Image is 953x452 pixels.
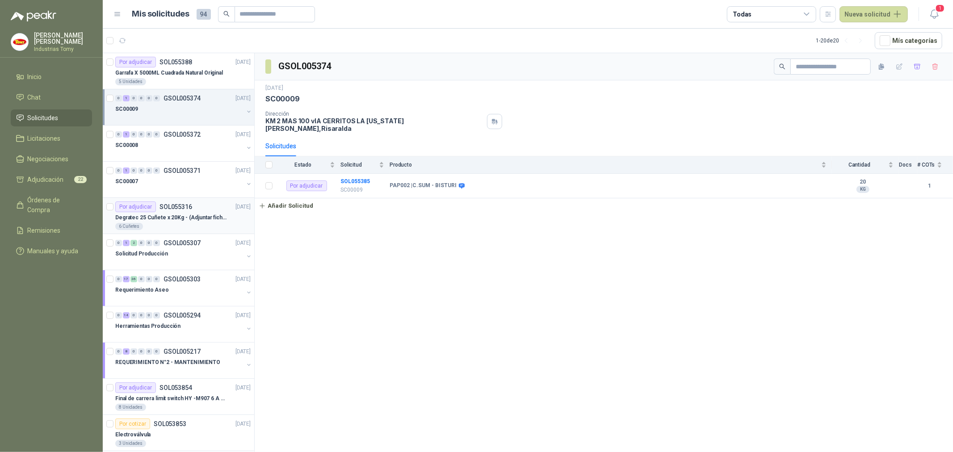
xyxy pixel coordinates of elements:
div: 2 [130,240,137,246]
p: Herramientas Producción [115,322,181,331]
p: [DATE] [235,203,251,211]
div: 3 Unidades [115,440,146,447]
span: Estado [278,162,328,168]
div: 1 [123,240,130,246]
a: Por adjudicarSOL055388[DATE] Garrafa X 5000ML Cuadrada Natural Original5 Unidades [103,53,254,89]
div: 0 [153,312,160,318]
div: 0 [146,167,152,174]
div: 0 [130,167,137,174]
p: SC00007 [115,177,138,186]
p: [DATE] [235,420,251,428]
div: 1 [123,95,130,101]
div: Por adjudicar [115,382,156,393]
span: Adjudicación [28,175,64,184]
a: 0 8 0 0 0 0 GSOL005217[DATE] REQUERIMIENTO N°2 - MANTENIMIENTO [115,346,252,375]
div: 0 [138,348,145,355]
div: 0 [138,240,145,246]
div: 0 [115,240,122,246]
p: [DATE] [235,347,251,356]
th: Estado [278,156,340,174]
div: 0 [130,348,137,355]
div: 0 [138,131,145,138]
p: KM 2 MAS 100 vIA CERRITOS LA [US_STATE] [PERSON_NAME] , Risaralda [265,117,483,132]
p: Electroválvula [115,431,151,439]
div: 0 [115,348,122,355]
p: REQUERIMIENTO N°2 - MANTENIMIENTO [115,358,220,367]
div: 0 [138,312,145,318]
span: 94 [197,9,211,20]
p: GSOL005371 [164,167,201,174]
div: 0 [130,131,137,138]
span: Licitaciones [28,134,61,143]
button: Añadir Solicitud [255,198,317,213]
th: Solicitud [340,156,390,174]
div: Por adjudicar [115,201,156,212]
div: 0 [153,167,160,174]
p: SC00008 [115,141,138,150]
div: 17 [123,276,130,282]
span: Solicitud [340,162,377,168]
p: [DATE] [235,130,251,139]
span: 22 [74,176,87,183]
div: 0 [146,240,152,246]
a: Inicio [11,68,92,85]
a: 0 1 2 0 0 0 GSOL005307[DATE] Solicitud Producción [115,238,252,266]
div: 0 [115,95,122,101]
a: 0 17 36 0 0 0 GSOL005303[DATE] Requerimiento Aseo [115,274,252,302]
div: 0 [115,276,122,282]
a: Licitaciones [11,130,92,147]
div: 0 [153,95,160,101]
div: 0 [153,348,160,355]
p: GSOL005217 [164,348,201,355]
img: Company Logo [11,33,28,50]
a: Negociaciones [11,151,92,167]
div: 0 [115,131,122,138]
div: Por adjudicar [115,57,156,67]
p: SC00009 [340,186,384,194]
b: PAP002 | C.SUM - BISTURI [390,182,457,189]
p: Garrafa X 5000ML Cuadrada Natural Original [115,69,223,77]
div: KG [856,186,869,193]
div: Solicitudes [265,141,296,151]
div: Todas [733,9,751,19]
p: [DATE] [235,167,251,175]
div: 0 [146,348,152,355]
p: [DATE] [235,239,251,247]
p: GSOL005294 [164,312,201,318]
span: Chat [28,92,41,102]
div: 0 [146,131,152,138]
a: Chat [11,89,92,106]
a: Añadir Solicitud [255,198,953,213]
span: search [223,11,230,17]
th: # COTs [917,156,953,174]
p: [DATE] [235,384,251,392]
a: Manuales y ayuda [11,243,92,259]
div: 0 [138,167,145,174]
p: Solicitud Producción [115,250,168,258]
p: SOL055388 [160,59,192,65]
p: SOL055316 [160,204,192,210]
span: search [779,63,785,70]
p: SOL053853 [154,421,186,427]
button: 1 [926,6,942,22]
div: Por adjudicar [286,180,327,191]
div: Por cotizar [115,419,150,429]
div: 0 [138,95,145,101]
p: [PERSON_NAME] [PERSON_NAME] [34,32,92,45]
div: 1 [123,131,130,138]
p: [DATE] [235,275,251,284]
p: Requerimiento Aseo [115,286,169,294]
span: Órdenes de Compra [28,195,84,215]
span: Cantidad [832,162,886,168]
p: [DATE] [265,84,283,92]
p: [DATE] [235,94,251,103]
img: Logo peakr [11,11,56,21]
a: 0 1 0 0 0 0 GSOL005374[DATE] SC00009 [115,93,252,121]
a: 0 14 0 0 0 0 GSOL005294[DATE] Herramientas Producción [115,310,252,339]
button: Nueva solicitud [840,6,908,22]
span: Inicio [28,72,42,82]
p: GSOL005303 [164,276,201,282]
a: 0 1 0 0 0 0 GSOL005371[DATE] SC00007 [115,165,252,194]
a: Solicitudes [11,109,92,126]
div: 0 [153,240,160,246]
